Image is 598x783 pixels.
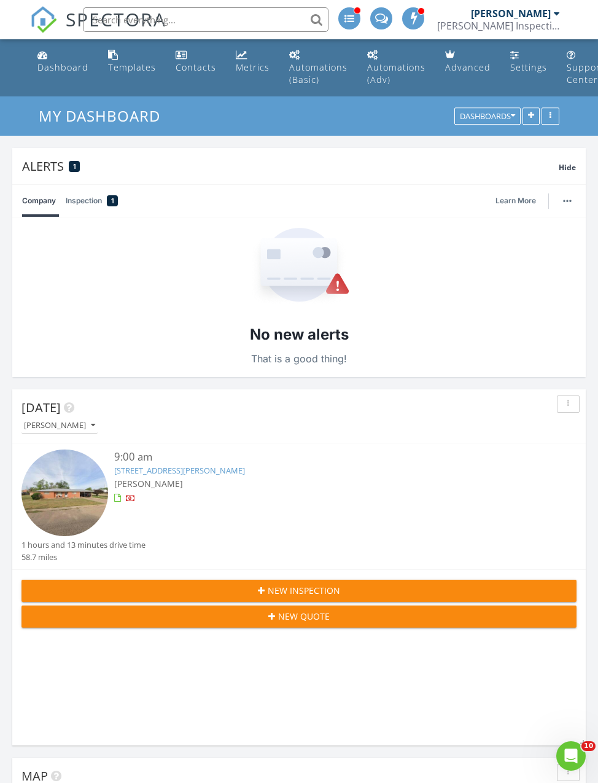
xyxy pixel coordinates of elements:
[251,350,347,367] p: That is a good thing!
[454,108,521,125] button: Dashboards
[268,584,340,597] span: New Inspection
[39,106,171,126] a: My Dashboard
[236,61,270,73] div: Metrics
[559,162,576,173] span: Hide
[367,61,425,85] div: Automations (Adv)
[37,61,88,73] div: Dashboard
[289,61,348,85] div: Automations (Basic)
[556,741,586,771] iframe: Intercom live chat
[22,185,56,217] a: Company
[33,44,93,79] a: Dashboard
[103,44,161,79] a: Templates
[437,20,560,32] div: Morgan Inspection Services
[22,158,559,174] div: Alerts
[30,17,166,42] a: SPECTORA
[21,450,577,563] a: 9:00 am [STREET_ADDRESS][PERSON_NAME] [PERSON_NAME] 1 hours and 13 minutes drive time 58.7 miles
[445,61,491,73] div: Advanced
[250,324,349,345] h2: No new alerts
[30,6,57,33] img: The Best Home Inspection Software - Spectora
[278,610,330,623] span: New Quote
[114,478,183,489] span: [PERSON_NAME]
[231,44,274,79] a: Metrics
[510,61,547,73] div: Settings
[440,44,495,79] a: Advanced
[83,7,328,32] input: Search everything...
[176,61,216,73] div: Contacts
[21,450,108,536] img: streetview
[248,228,350,305] img: Empty State
[21,539,146,551] div: 1 hours and 13 minutes drive time
[471,7,551,20] div: [PERSON_NAME]
[505,44,552,79] a: Settings
[73,162,76,171] span: 1
[66,185,118,217] a: Inspection
[563,200,572,202] img: ellipsis-632cfdd7c38ec3a7d453.svg
[362,44,430,92] a: Automations (Advanced)
[24,421,95,430] div: [PERSON_NAME]
[581,741,596,751] span: 10
[495,195,543,207] a: Learn More
[21,399,61,416] span: [DATE]
[108,61,156,73] div: Templates
[460,112,515,121] div: Dashboards
[21,580,577,602] button: New Inspection
[21,551,146,563] div: 58.7 miles
[171,44,221,79] a: Contacts
[21,418,98,434] button: [PERSON_NAME]
[114,465,245,476] a: [STREET_ADDRESS][PERSON_NAME]
[111,195,114,207] span: 1
[114,450,530,465] div: 9:00 am
[284,44,352,92] a: Automations (Basic)
[66,6,166,32] span: SPECTORA
[21,606,577,628] button: New Quote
